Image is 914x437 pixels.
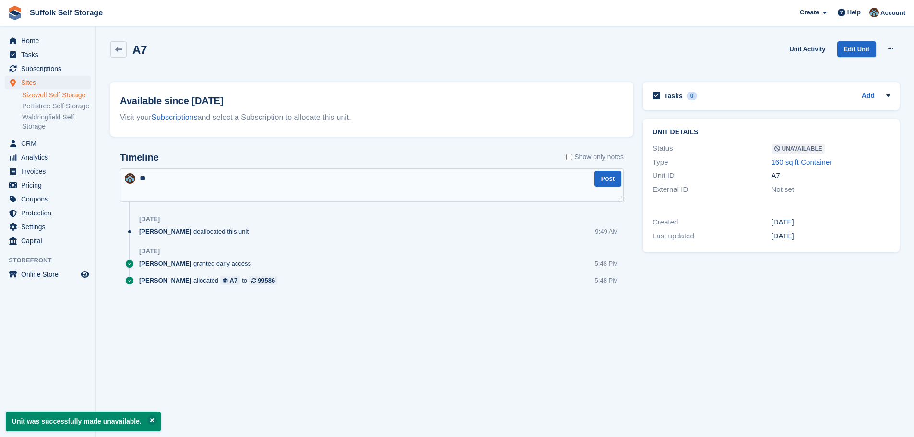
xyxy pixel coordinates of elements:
[258,276,275,285] div: 99586
[5,62,91,75] a: menu
[21,62,79,75] span: Subscriptions
[21,165,79,178] span: Invoices
[139,227,253,236] div: deallocated this unit
[79,269,91,280] a: Preview store
[120,112,624,123] div: Visit your and select a Subscription to allocate this unit.
[687,92,698,100] div: 0
[139,248,160,255] div: [DATE]
[21,137,79,150] span: CRM
[21,76,79,89] span: Sites
[139,276,191,285] span: [PERSON_NAME]
[566,152,624,162] label: Show only notes
[772,217,890,228] div: [DATE]
[139,215,160,223] div: [DATE]
[653,217,771,228] div: Created
[653,157,771,168] div: Type
[800,8,819,17] span: Create
[9,256,95,265] span: Storefront
[664,92,683,100] h2: Tasks
[5,268,91,281] a: menu
[21,268,79,281] span: Online Store
[653,170,771,181] div: Unit ID
[152,113,198,121] a: Subscriptions
[125,173,135,184] img: Lisa Furneaux
[869,8,879,17] img: Lisa Furneaux
[139,259,191,268] span: [PERSON_NAME]
[5,220,91,234] a: menu
[6,412,161,431] p: Unit was successfully made unavailable.
[22,91,91,100] a: Sizewell Self Storage
[772,184,890,195] div: Not set
[249,276,277,285] a: 99586
[847,8,861,17] span: Help
[653,129,890,136] h2: Unit details
[21,234,79,248] span: Capital
[22,113,91,131] a: Waldringfield Self Storage
[862,91,875,102] a: Add
[566,152,572,162] input: Show only notes
[139,276,282,285] div: allocated to
[21,151,79,164] span: Analytics
[653,184,771,195] div: External ID
[5,151,91,164] a: menu
[772,231,890,242] div: [DATE]
[21,220,79,234] span: Settings
[653,231,771,242] div: Last updated
[21,192,79,206] span: Coupons
[120,94,624,108] h2: Available since [DATE]
[837,41,876,57] a: Edit Unit
[785,41,829,57] a: Unit Activity
[772,170,890,181] div: A7
[230,276,238,285] div: A7
[5,192,91,206] a: menu
[120,152,159,163] h2: Timeline
[595,276,618,285] div: 5:48 PM
[880,8,905,18] span: Account
[5,206,91,220] a: menu
[8,6,22,20] img: stora-icon-8386f47178a22dfd0bd8f6a31ec36ba5ce8667c1dd55bd0f319d3a0aa187defe.svg
[21,48,79,61] span: Tasks
[5,48,91,61] a: menu
[5,165,91,178] a: menu
[139,227,191,236] span: [PERSON_NAME]
[5,137,91,150] a: menu
[21,206,79,220] span: Protection
[653,143,771,154] div: Status
[21,178,79,192] span: Pricing
[595,227,618,236] div: 9:49 AM
[772,144,825,154] span: Unavailable
[5,76,91,89] a: menu
[772,158,832,166] a: 160 sq ft Container
[220,276,240,285] a: A7
[22,102,91,111] a: Pettistree Self Storage
[5,234,91,248] a: menu
[594,171,621,187] button: Post
[595,259,618,268] div: 5:48 PM
[21,34,79,47] span: Home
[139,259,256,268] div: granted early access
[26,5,107,21] a: Suffolk Self Storage
[5,34,91,47] a: menu
[132,43,147,56] h2: A7
[5,178,91,192] a: menu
